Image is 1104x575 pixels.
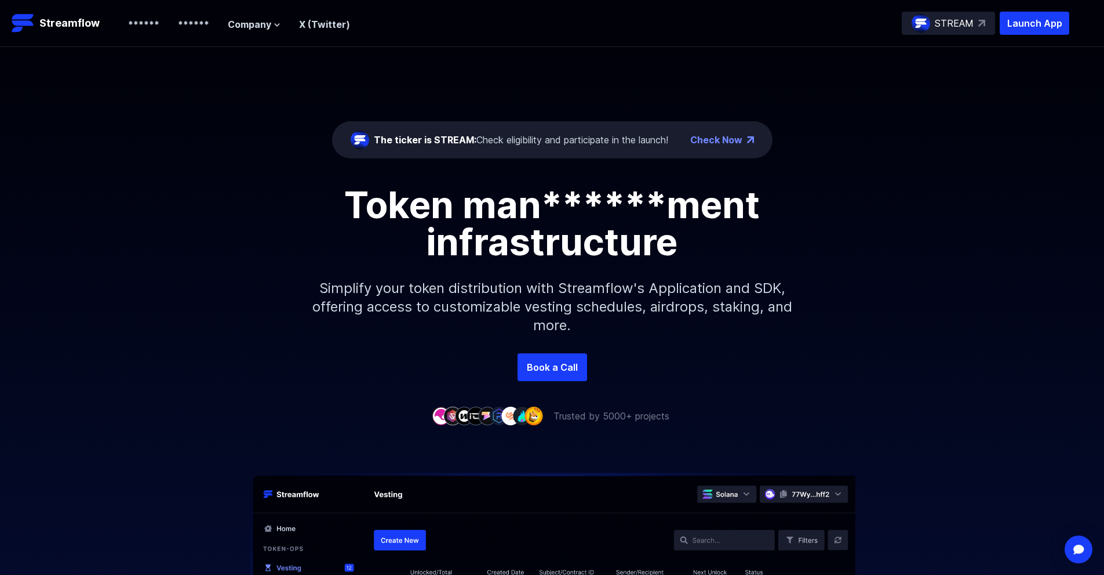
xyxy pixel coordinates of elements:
[518,353,587,381] a: Book a Call
[12,12,116,35] a: Streamflow
[374,133,668,147] div: Check eligibility and participate in the launch!
[1000,12,1069,35] button: Launch App
[490,407,508,425] img: company-6
[912,14,930,32] img: streamflow-logo-circle.png
[299,19,350,30] a: X (Twitter)
[478,407,497,425] img: company-5
[228,17,280,31] button: Company
[524,407,543,425] img: company-9
[690,133,742,147] a: Check Now
[747,136,754,143] img: top-right-arrow.png
[978,20,985,27] img: top-right-arrow.svg
[443,407,462,425] img: company-2
[228,17,271,31] span: Company
[501,407,520,425] img: company-7
[513,407,531,425] img: company-8
[1065,536,1092,563] div: Open Intercom Messenger
[12,12,35,35] img: Streamflow Logo
[902,12,995,35] a: STREAM
[374,134,476,146] span: The ticker is STREAM:
[432,407,450,425] img: company-1
[351,131,369,149] img: streamflow-logo-circle.png
[467,407,485,425] img: company-4
[303,261,801,353] p: Simplify your token distribution with Streamflow's Application and SDK, offering access to custom...
[292,186,813,261] h1: Token man******ment infrastructure
[39,15,100,31] p: Streamflow
[935,16,974,30] p: STREAM
[455,407,473,425] img: company-3
[553,409,669,423] p: Trusted by 5000+ projects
